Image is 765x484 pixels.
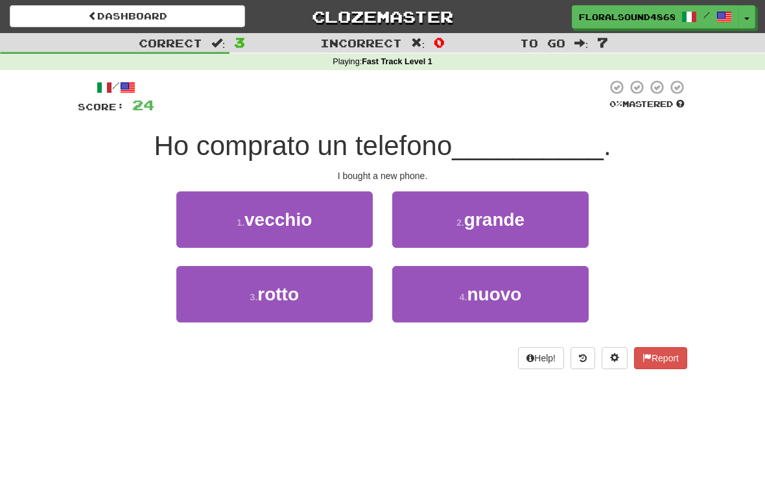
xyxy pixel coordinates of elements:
span: FloralSound4868 [579,11,675,23]
span: Incorrect [320,36,402,49]
span: nuovo [467,284,521,304]
button: 3.rotto [176,266,373,322]
span: . [604,130,611,161]
button: 4.nuovo [392,266,589,322]
span: 0 % [609,99,622,109]
span: : [574,38,589,49]
button: Help! [518,347,564,369]
span: vecchio [244,210,312,230]
small: 4 . [460,292,467,302]
strong: Fast Track Level 1 [362,57,432,66]
span: To go [520,36,565,49]
button: Round history (alt+y) [571,347,595,369]
span: __________ [452,130,604,161]
span: rotto [257,284,299,304]
span: 0 [434,34,445,50]
span: 24 [132,97,154,113]
button: 2.grande [392,191,589,248]
div: Mastered [607,99,687,110]
small: 3 . [250,292,258,302]
a: Clozemaster [265,5,500,28]
small: 1 . [237,217,244,228]
span: 7 [597,34,608,50]
span: Score: [78,101,124,112]
span: Ho comprato un telefono [154,130,452,161]
a: FloralSound4868 / [572,5,739,29]
button: Report [634,347,687,369]
span: 3 [234,34,245,50]
button: 1.vecchio [176,191,373,248]
div: / [78,79,154,95]
span: : [411,38,425,49]
small: 2 . [456,217,464,228]
div: I bought a new phone. [78,169,687,182]
span: Correct [139,36,202,49]
a: Dashboard [10,5,245,27]
span: grande [464,210,524,230]
span: : [211,38,226,49]
span: / [703,10,710,19]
